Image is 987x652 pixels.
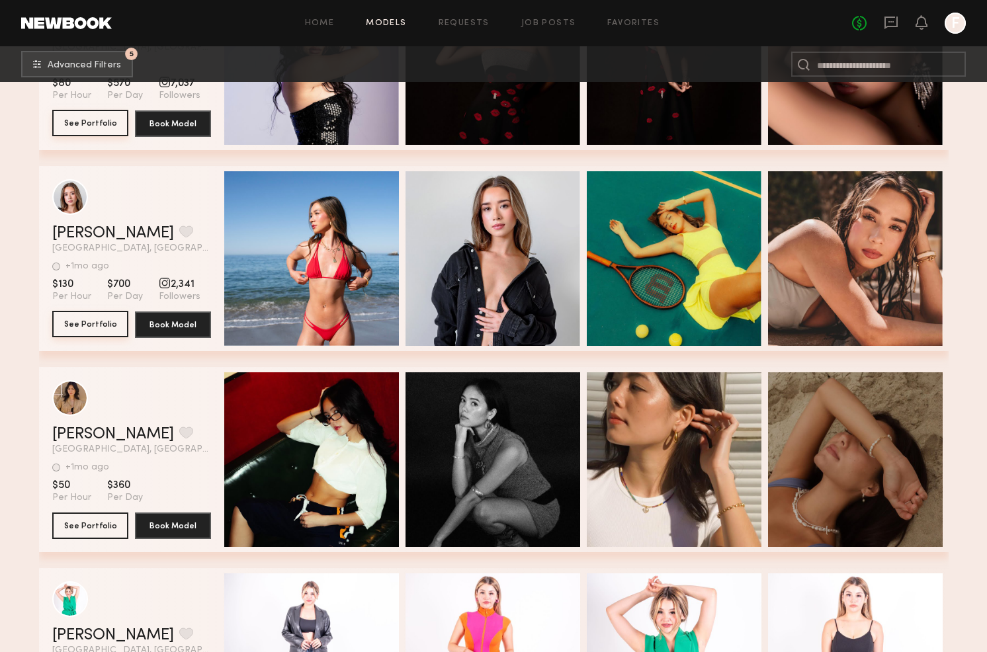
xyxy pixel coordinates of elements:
span: Per Day [107,291,143,303]
a: F [945,13,966,34]
button: 5Advanced Filters [21,51,133,77]
span: Per Hour [52,492,91,504]
a: [PERSON_NAME] [52,628,174,643]
button: Book Model [135,311,211,338]
span: [GEOGRAPHIC_DATA], [GEOGRAPHIC_DATA] [52,244,211,253]
button: See Portfolio [52,512,128,539]
span: Per Day [107,492,143,504]
span: Per Hour [52,90,91,102]
span: Advanced Filters [48,61,121,70]
span: $130 [52,278,91,291]
button: See Portfolio [52,110,128,136]
button: Book Model [135,512,211,539]
a: Models [366,19,406,28]
span: $700 [107,278,143,291]
a: See Portfolio [52,110,128,137]
span: $360 [107,479,143,492]
span: 7,037 [159,77,200,90]
span: $80 [52,77,91,90]
span: [GEOGRAPHIC_DATA], [GEOGRAPHIC_DATA] [52,445,211,454]
span: Followers [159,90,200,102]
div: +1mo ago [65,262,109,271]
span: $570 [107,77,143,90]
button: Book Model [135,110,211,137]
a: [PERSON_NAME] [52,225,174,241]
a: Home [305,19,335,28]
span: 2,341 [159,278,200,291]
span: Followers [159,291,200,303]
a: Requests [439,19,490,28]
button: See Portfolio [52,311,128,337]
span: Per Day [107,90,143,102]
a: See Portfolio [52,311,128,338]
a: [PERSON_NAME] [52,427,174,442]
span: Per Hour [52,291,91,303]
div: +1mo ago [65,463,109,472]
span: 5 [130,51,134,57]
a: Job Posts [521,19,576,28]
a: Favorites [607,19,660,28]
span: $50 [52,479,91,492]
